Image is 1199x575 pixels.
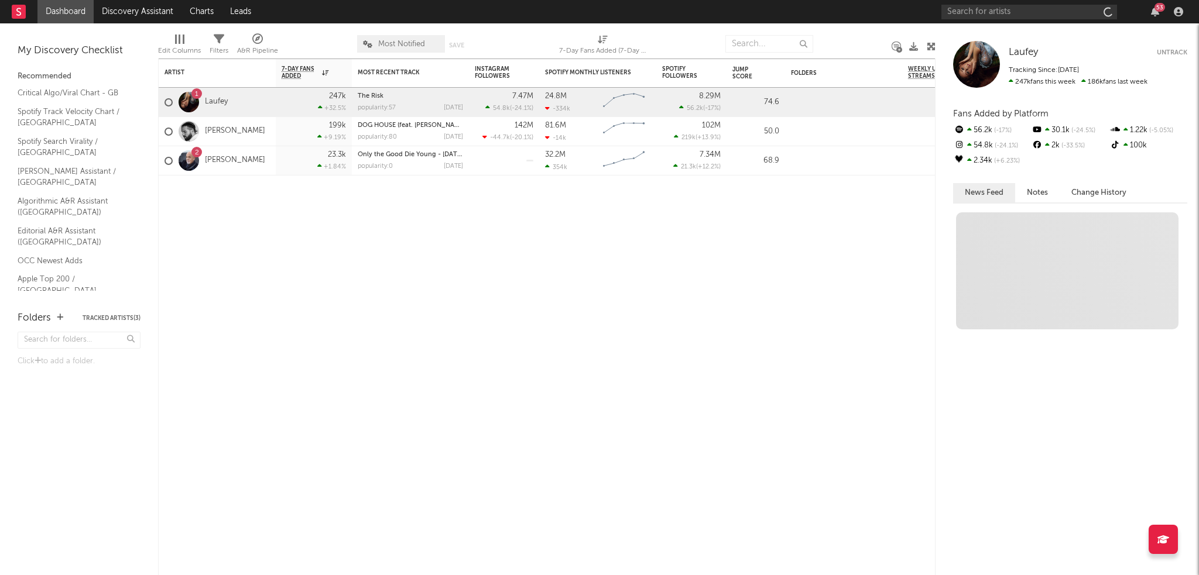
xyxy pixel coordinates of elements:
[1060,183,1138,202] button: Change History
[1155,3,1165,12] div: 53
[358,69,446,76] div: Most Recent Track
[358,105,396,111] div: popularity: 57
[1031,138,1109,153] div: 2k
[679,104,721,112] div: ( )
[482,133,533,141] div: ( )
[237,44,278,58] div: A&R Pipeline
[515,122,533,129] div: 142M
[697,135,719,141] span: +13.9 %
[282,66,319,80] span: 7-Day Fans Added
[444,163,463,170] div: [DATE]
[725,35,813,53] input: Search...
[545,134,566,142] div: -14k
[83,315,141,321] button: Tracked Artists(3)
[1009,78,1147,85] span: 186k fans last week
[545,122,566,129] div: 81.6M
[18,165,129,189] a: [PERSON_NAME] Assistant / [GEOGRAPHIC_DATA]
[953,183,1015,202] button: News Feed
[674,133,721,141] div: ( )
[702,122,721,129] div: 102M
[449,42,464,49] button: Save
[1031,123,1109,138] div: 30.1k
[18,225,129,249] a: Editorial A&R Assistant ([GEOGRAPHIC_DATA])
[545,92,567,100] div: 24.8M
[358,163,393,170] div: popularity: 0
[732,125,779,139] div: 50.0
[358,134,397,140] div: popularity: 80
[485,104,533,112] div: ( )
[18,70,141,84] div: Recommended
[559,44,647,58] div: 7-Day Fans Added (7-Day Fans Added)
[598,146,650,175] svg: Chart title
[559,29,647,63] div: 7-Day Fans Added (7-Day Fans Added)
[444,105,463,111] div: [DATE]
[687,105,703,112] span: 56.2k
[1009,47,1038,58] a: Laufey
[328,151,346,159] div: 23.3k
[1151,7,1159,16] button: 53
[165,69,252,76] div: Artist
[598,117,650,146] svg: Chart title
[512,105,532,112] span: -24.1 %
[732,95,779,109] div: 74.6
[545,69,633,76] div: Spotify Monthly Listeners
[18,87,129,99] a: Critical Algo/Viral Chart - GB
[444,134,463,140] div: [DATE]
[329,122,346,129] div: 199k
[681,135,696,141] span: 219k
[358,152,495,158] a: Only the Good Die Young - [DATE] Night Live
[1070,128,1095,134] span: -24.5 %
[700,151,721,159] div: 7.34M
[317,133,346,141] div: +9.19 %
[512,92,533,100] div: 7.47M
[705,105,719,112] span: -17 %
[358,93,463,99] div: The Risk
[545,105,570,112] div: -334k
[681,164,696,170] span: 21.3k
[941,5,1117,19] input: Search for artists
[992,158,1020,164] span: +6.23 %
[358,122,488,129] a: DOG HOUSE (feat. [PERSON_NAME] & Yeat)
[205,156,265,166] a: [PERSON_NAME]
[1060,143,1085,149] span: -33.5 %
[1009,78,1075,85] span: 247k fans this week
[358,93,383,99] a: The Risk
[18,273,129,297] a: Apple Top 200 / [GEOGRAPHIC_DATA]
[1009,47,1038,57] span: Laufey
[18,354,141,369] div: Click to add a folder.
[329,92,346,100] div: 247k
[1015,183,1060,202] button: Notes
[953,123,1031,138] div: 56.2k
[18,195,129,219] a: Algorithmic A&R Assistant ([GEOGRAPHIC_DATA])
[953,109,1049,118] span: Fans Added by Platform
[18,105,129,129] a: Spotify Track Velocity Chart / [GEOGRAPHIC_DATA]
[237,29,278,63] div: A&R Pipeline
[158,44,201,58] div: Edit Columns
[378,40,425,48] span: Most Notified
[1009,67,1079,74] span: Tracking Since: [DATE]
[318,104,346,112] div: +32.5 %
[210,44,228,58] div: Filters
[493,105,510,112] span: 54.8k
[673,163,721,170] div: ( )
[158,29,201,63] div: Edit Columns
[791,70,879,77] div: Folders
[1147,128,1173,134] span: -5.05 %
[18,254,129,267] a: OCC Newest Adds
[358,152,463,158] div: Only the Good Die Young - Saturday Night Live
[18,332,141,349] input: Search for folders...
[993,143,1018,149] span: -24.1 %
[210,29,228,63] div: Filters
[512,135,532,141] span: -20.1 %
[545,151,566,159] div: 32.2M
[18,44,141,58] div: My Discovery Checklist
[732,66,762,80] div: Jump Score
[908,66,949,80] span: Weekly US Streams
[662,66,703,80] div: Spotify Followers
[598,88,650,117] svg: Chart title
[545,163,567,171] div: 354k
[992,128,1012,134] span: -17 %
[698,164,719,170] span: +12.2 %
[358,122,463,129] div: DOG HOUSE (feat. Julia Wolf & Yeat)
[18,311,51,325] div: Folders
